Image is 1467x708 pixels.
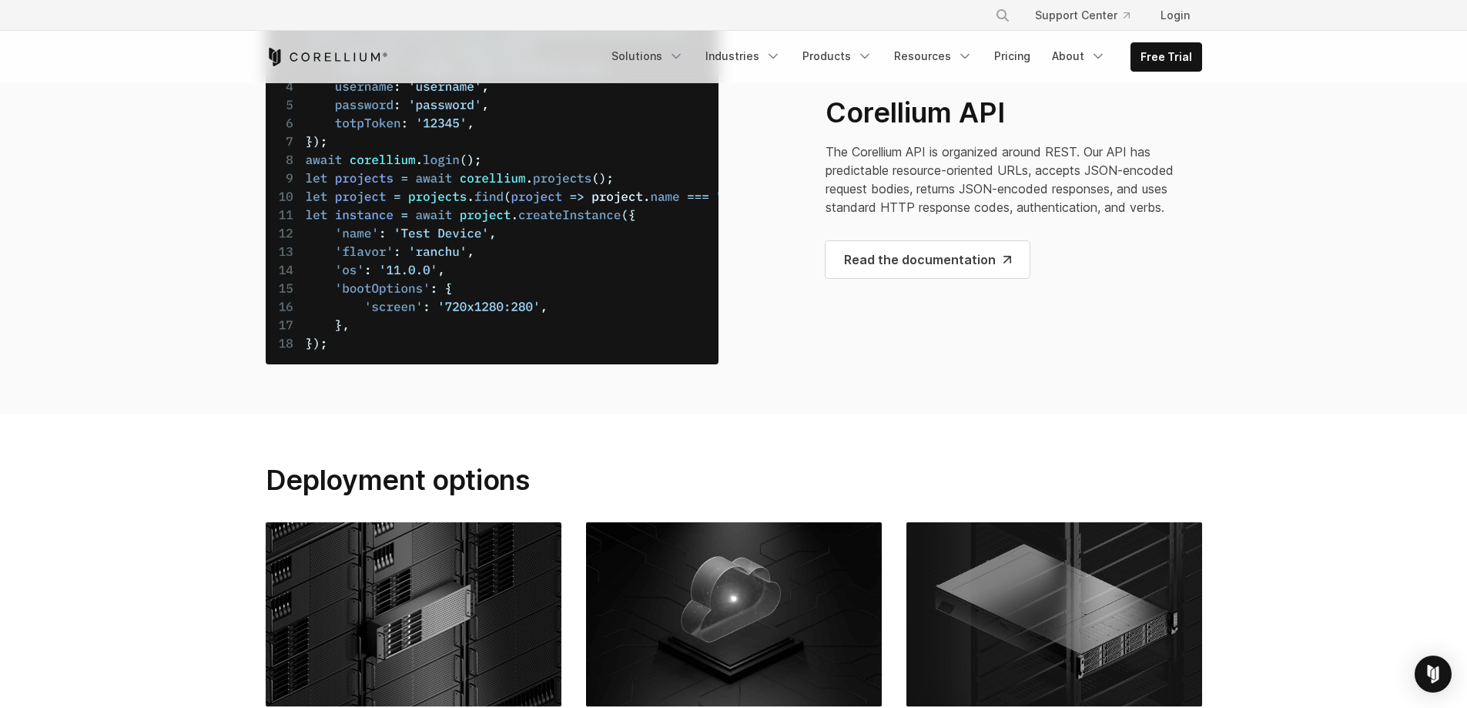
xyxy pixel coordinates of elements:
[989,2,1017,29] button: Search
[826,96,1202,130] h2: Corellium API
[602,42,693,70] a: Solutions
[696,42,790,70] a: Industries
[266,48,388,66] a: Corellium Home
[1023,2,1142,29] a: Support Center
[826,241,1030,278] a: Read the documentation
[1043,42,1115,70] a: About
[1131,43,1201,71] a: Free Trial
[976,2,1202,29] div: Navigation Menu
[1148,2,1202,29] a: Login
[266,522,561,706] img: Onsite Appliances for Corellium server and desktop appliances
[266,9,718,364] img: Corellium API
[826,143,1202,216] p: The Corellium API is organized around REST. Our API has predictable resource-oriented URLs, accep...
[793,42,882,70] a: Products
[586,522,882,706] img: Corellium platform cloud service
[885,42,982,70] a: Resources
[266,463,718,497] h2: Deployment options
[844,250,1011,269] span: Read the documentation
[602,42,1202,72] div: Navigation Menu
[985,42,1040,70] a: Pricing
[1415,656,1452,693] div: Open Intercom Messenger
[906,522,1202,706] img: Dedicated servers for the AWS cloud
